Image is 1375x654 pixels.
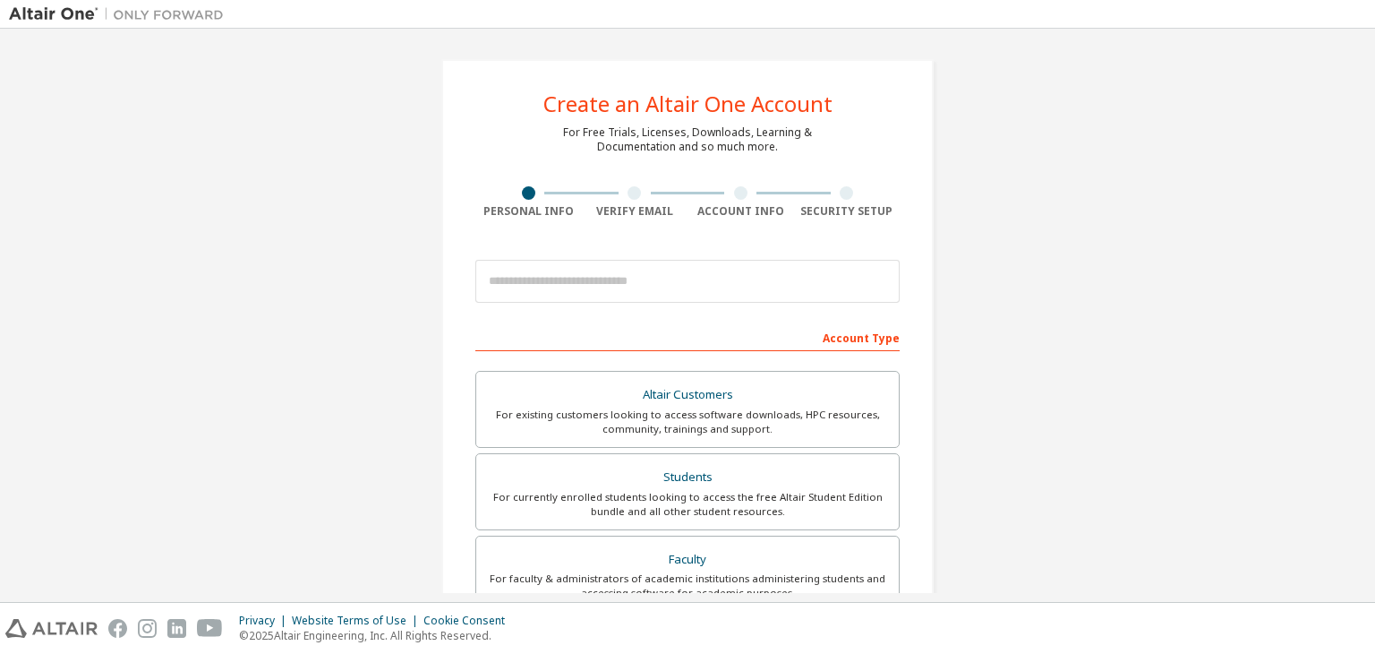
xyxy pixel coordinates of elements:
img: altair_logo.svg [5,619,98,638]
div: For currently enrolled students looking to access the free Altair Student Edition bundle and all ... [487,490,888,519]
div: Cookie Consent [423,614,516,628]
div: Privacy [239,614,292,628]
img: facebook.svg [108,619,127,638]
div: For existing customers looking to access software downloads, HPC resources, community, trainings ... [487,408,888,436]
div: Website Terms of Use [292,614,423,628]
div: Verify Email [582,204,688,219]
div: Account Type [475,323,900,351]
img: instagram.svg [138,619,157,638]
p: © 2025 Altair Engineering, Inc. All Rights Reserved. [239,628,516,643]
div: For faculty & administrators of academic institutions administering students and accessing softwa... [487,572,888,600]
img: Altair One [9,5,233,23]
div: Students [487,465,888,490]
div: Faculty [487,547,888,572]
div: Create an Altair One Account [543,93,833,115]
div: Altair Customers [487,383,888,408]
div: Personal Info [475,204,582,219]
img: linkedin.svg [167,619,186,638]
div: Security Setup [794,204,901,219]
div: Account Info [687,204,794,219]
div: For Free Trials, Licenses, Downloads, Learning & Documentation and so much more. [563,125,812,154]
img: youtube.svg [197,619,223,638]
